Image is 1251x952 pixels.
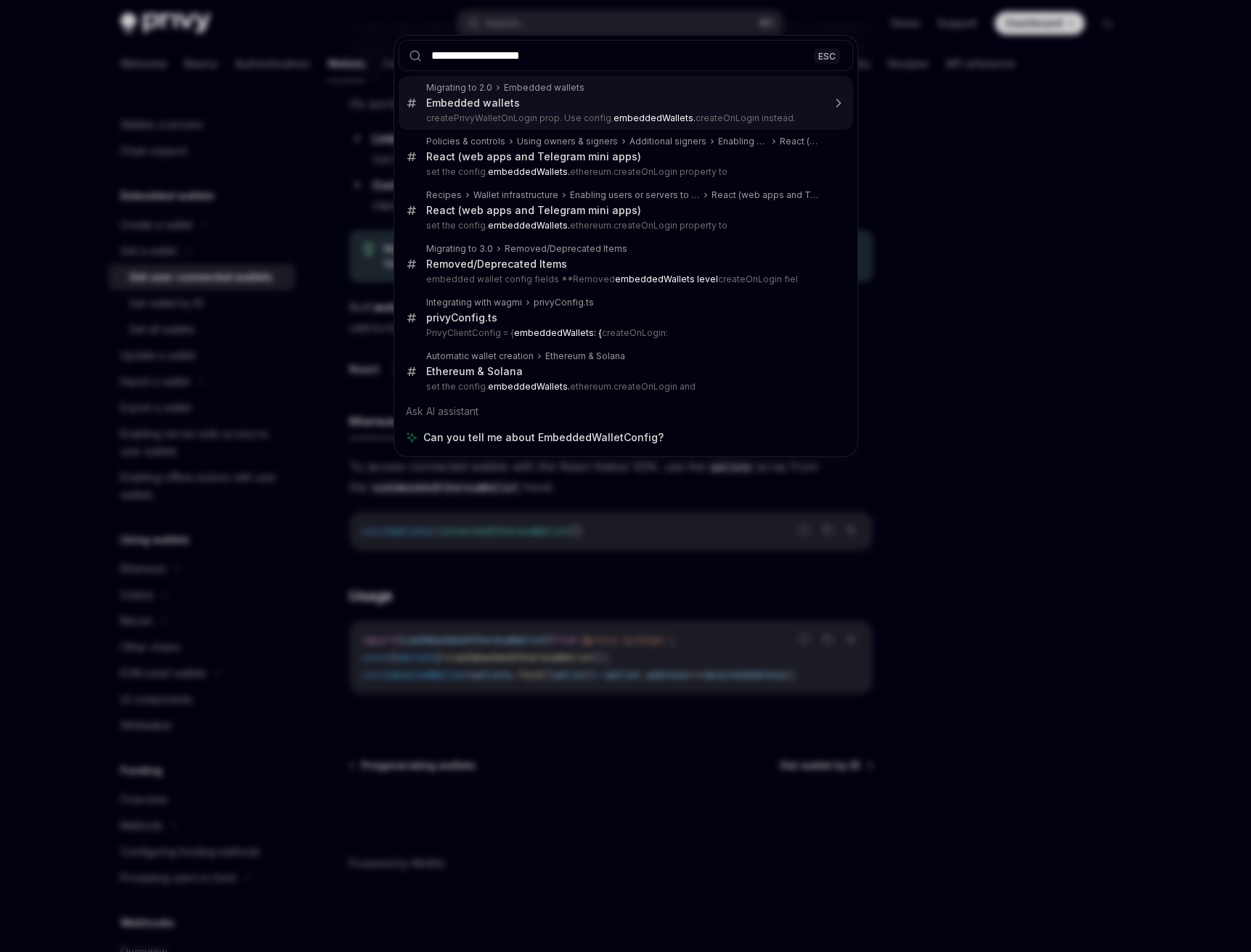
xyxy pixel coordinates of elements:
[426,150,641,163] div: React (web apps and Telegram mini apps)
[488,166,570,177] b: embeddedWallets.
[426,258,567,271] div: Removed/Deprecated Items
[629,136,706,147] div: Additional signers
[426,327,823,339] p: PrivyClientConfig = { createOnLogin:
[534,297,594,308] div: privyConfig.ts
[426,189,462,201] div: Recipes
[426,381,823,393] p: set the config. ethereum.createOnLogin and
[504,82,584,94] div: Embedded wallets
[423,430,664,445] span: Can you tell me about EmbeddedWalletConfig?
[399,398,853,424] div: Ask AI assistant
[426,204,641,217] div: React (web apps and Telegram mini apps)
[426,136,505,147] div: Policies & controls
[426,82,492,94] div: Migrating to 2.0
[488,381,570,392] b: embeddedWallets.
[426,311,497,324] div: privyConfig.ts
[426,274,823,285] p: embedded wallet config fields **Removed createOnLogin fiel
[426,166,823,178] p: set the config. ethereum.createOnLogin property to
[426,220,823,231] p: set the config. ethereum.createOnLogin property to
[505,243,627,255] div: Removed/Deprecated Items
[426,112,823,124] p: createPrivyWalletOnLogin prop. Use config. createOnLogin instead.
[545,350,625,362] div: Ethereum & Solana
[488,220,570,231] b: embeddedWallets.
[426,297,522,308] div: Integrating with wagmi
[780,136,822,147] div: React (web apps and Telegram mini apps)
[426,350,534,362] div: Automatic wallet creation
[712,189,823,201] div: React (web apps and Telegram mini apps)
[615,274,718,284] b: embeddedWallets level
[426,243,493,255] div: Migrating to 3.0
[614,112,696,123] b: embeddedWallets.
[570,189,700,201] div: Enabling users or servers to execute transactions
[426,365,523,378] div: Ethereum & Solana
[473,189,558,201] div: Wallet infrastructure
[426,97,520,110] div: Embedded wallets
[814,48,840,63] div: ESC
[517,136,618,147] div: Using owners & signers
[718,136,769,147] div: Enabling users or servers to execute transactions
[514,327,602,338] b: embeddedWallets: {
